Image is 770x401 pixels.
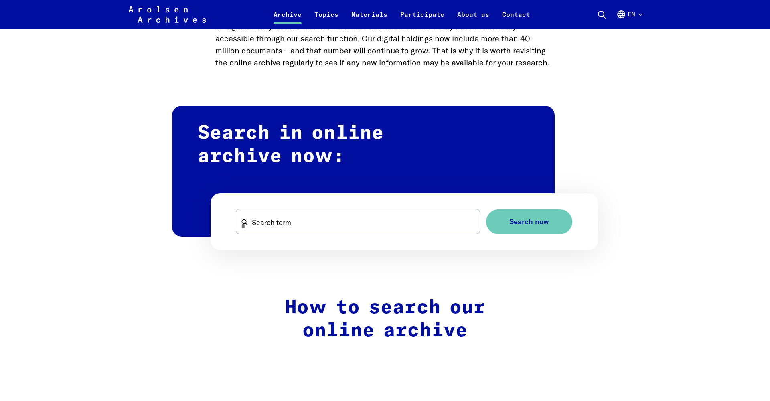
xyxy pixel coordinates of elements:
button: Search now [486,209,572,235]
a: Contact [496,10,537,29]
a: Topics [308,10,345,29]
a: About us [451,10,496,29]
nav: Primary [267,5,537,24]
span: Search now [509,218,549,226]
a: Archive [267,10,308,29]
h2: How to search our online archive [215,296,555,342]
h2: Search in online archive now: [172,106,555,236]
a: Materials [345,10,394,29]
a: Participate [394,10,451,29]
button: English, language selection [616,10,642,29]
